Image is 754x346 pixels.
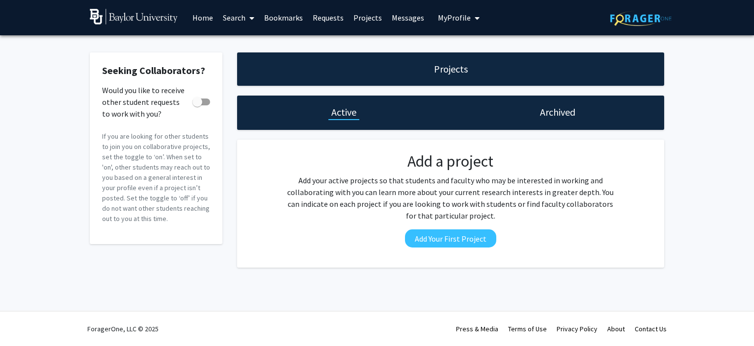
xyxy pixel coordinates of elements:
[331,105,356,119] h1: Active
[456,324,498,333] a: Press & Media
[188,0,218,35] a: Home
[284,174,617,222] p: Add your active projects so that students and faculty who may be interested in working and collab...
[607,324,625,333] a: About
[218,0,259,35] a: Search
[387,0,429,35] a: Messages
[434,62,468,76] h1: Projects
[102,131,210,224] p: If you are looking for other students to join you on collaborative projects, set the toggle to ‘o...
[102,84,188,120] span: Would you like to receive other student requests to work with you?
[7,302,42,339] iframe: Chat
[259,0,308,35] a: Bookmarks
[610,11,672,26] img: ForagerOne Logo
[102,65,210,76] h2: Seeking Collaborators?
[438,13,471,23] span: My Profile
[349,0,387,35] a: Projects
[90,9,178,25] img: Baylor University Logo
[405,229,496,247] button: Add Your First Project
[557,324,597,333] a: Privacy Policy
[87,312,159,346] div: ForagerOne, LLC © 2025
[508,324,547,333] a: Terms of Use
[635,324,667,333] a: Contact Us
[308,0,349,35] a: Requests
[284,152,617,171] h2: Add a project
[540,105,575,119] h1: Archived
